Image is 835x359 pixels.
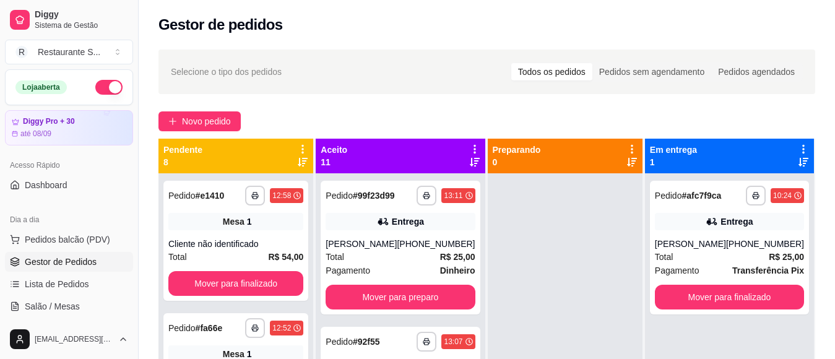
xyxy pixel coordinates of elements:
[272,323,291,333] div: 12:52
[35,334,113,344] span: [EMAIL_ADDRESS][DOMAIN_NAME]
[655,191,682,201] span: Pedido
[353,191,395,201] strong: # 99f23d99
[171,65,282,79] span: Selecione o tipo dos pedidos
[511,63,592,80] div: Todos os pedidos
[196,323,223,333] strong: # fa66e
[158,15,283,35] h2: Gestor de pedidos
[25,179,67,191] span: Dashboard
[493,156,541,168] p: 0
[321,144,347,156] p: Aceito
[769,252,804,262] strong: R$ 25,00
[158,111,241,131] button: Novo pedido
[326,250,344,264] span: Total
[326,238,397,250] div: [PERSON_NAME]
[655,285,804,309] button: Mover para finalizado
[25,256,97,268] span: Gestor de Pedidos
[681,191,721,201] strong: # afc7f9ca
[25,233,110,246] span: Pedidos balcão (PDV)
[655,238,726,250] div: [PERSON_NAME]
[655,264,699,277] span: Pagamento
[711,63,802,80] div: Pedidos agendados
[326,191,353,201] span: Pedido
[440,252,475,262] strong: R$ 25,00
[168,238,303,250] div: Cliente não identificado
[444,337,462,347] div: 13:07
[5,274,133,294] a: Lista de Pedidos
[223,215,244,228] span: Mesa
[269,252,304,262] strong: R$ 54,00
[38,46,100,58] div: Restaurante S ...
[726,238,804,250] div: [PHONE_NUMBER]
[168,271,303,296] button: Mover para finalizado
[247,215,252,228] div: 1
[444,191,462,201] div: 13:11
[392,215,424,228] div: Entrega
[326,264,370,277] span: Pagamento
[440,266,475,275] strong: Dinheiro
[650,156,697,168] p: 1
[5,230,133,249] button: Pedidos balcão (PDV)
[168,250,187,264] span: Total
[650,144,697,156] p: Em entrega
[353,337,380,347] strong: # 92f55
[168,191,196,201] span: Pedido
[397,238,475,250] div: [PHONE_NUMBER]
[655,250,673,264] span: Total
[35,20,128,30] span: Sistema de Gestão
[732,266,804,275] strong: Transferência Pix
[5,40,133,64] button: Select a team
[5,5,133,35] a: DiggySistema de Gestão
[163,156,202,168] p: 8
[5,155,133,175] div: Acesso Rápido
[5,210,133,230] div: Dia a dia
[493,144,541,156] p: Preparando
[326,337,353,347] span: Pedido
[592,63,711,80] div: Pedidos sem agendamento
[5,252,133,272] a: Gestor de Pedidos
[5,319,133,339] a: Diggy Botnovo
[168,323,196,333] span: Pedido
[23,117,75,126] article: Diggy Pro + 30
[25,300,80,313] span: Salão / Mesas
[25,278,89,290] span: Lista de Pedidos
[35,9,128,20] span: Diggy
[326,285,475,309] button: Mover para preparo
[5,110,133,145] a: Diggy Pro + 30até 08/09
[321,156,347,168] p: 11
[163,144,202,156] p: Pendente
[20,129,51,139] article: até 08/09
[95,80,123,95] button: Alterar Status
[15,46,28,58] span: R
[168,117,177,126] span: plus
[5,175,133,195] a: Dashboard
[182,115,231,128] span: Novo pedido
[196,191,225,201] strong: # e1410
[5,296,133,316] a: Salão / Mesas
[5,324,133,354] button: [EMAIL_ADDRESS][DOMAIN_NAME]
[15,80,67,94] div: Loja aberta
[720,215,753,228] div: Entrega
[773,191,792,201] div: 10:24
[272,191,291,201] div: 12:58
